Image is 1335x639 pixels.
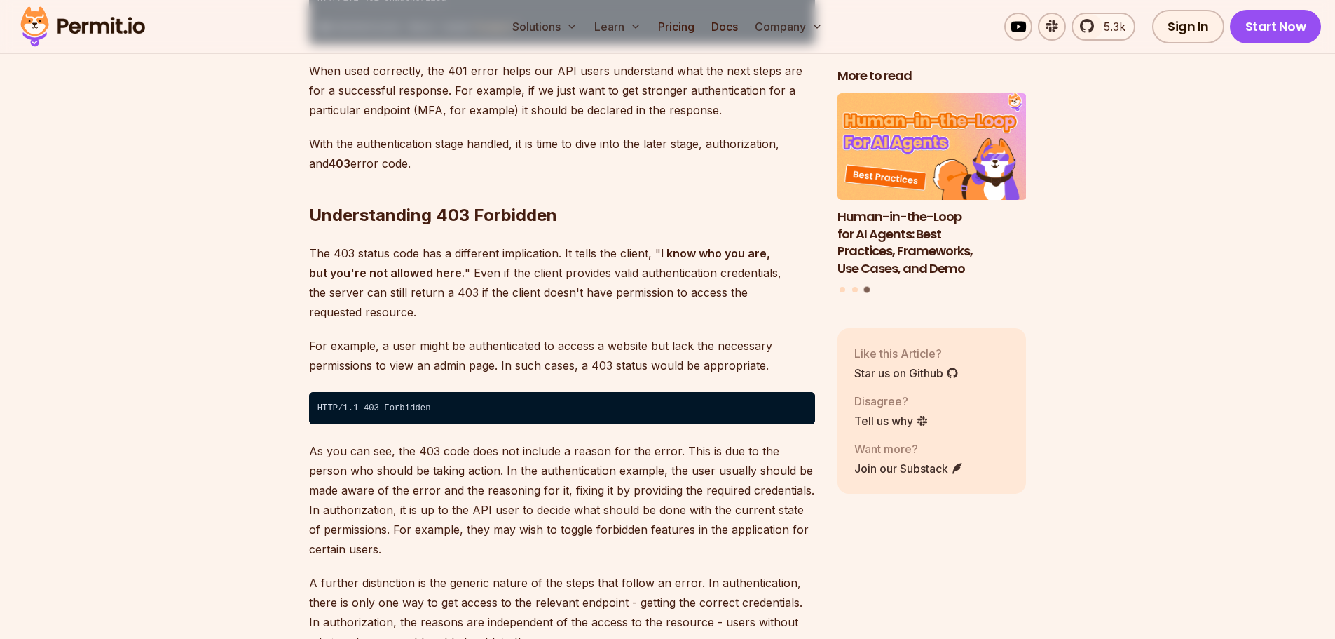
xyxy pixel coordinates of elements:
[840,286,845,292] button: Go to slide 1
[837,93,1027,278] a: Human-in-the-Loop for AI Agents: Best Practices, Frameworks, Use Cases, and DemoHuman-in-the-Loop...
[854,440,964,457] p: Want more?
[309,243,815,322] p: The 403 status code has a different implication. It tells the client, " " Even if the client prov...
[854,392,929,409] p: Disagree?
[1152,10,1224,43] a: Sign In
[837,67,1027,85] h2: More to read
[837,208,1027,277] h3: Human-in-the-Loop for AI Agents: Best Practices, Frameworks, Use Cases, and Demo
[14,3,151,51] img: Permit logo
[507,13,583,41] button: Solutions
[1095,18,1125,35] span: 5.3k
[309,336,815,375] p: For example, a user might be authenticated to access a website but lack the necessary permissions...
[309,148,815,227] h2: Understanding 403 Forbidden
[837,93,1027,278] li: 3 of 3
[652,13,700,41] a: Pricing
[309,392,815,424] code: HTTP/1.1 403 Forbidden
[852,286,858,292] button: Go to slide 2
[309,441,815,559] p: As you can see, the 403 code does not include a reason for the error. This is due to the person w...
[837,93,1027,200] img: Human-in-the-Loop for AI Agents: Best Practices, Frameworks, Use Cases, and Demo
[1072,13,1135,41] a: 5.3k
[706,13,744,41] a: Docs
[837,93,1027,295] div: Posts
[329,156,350,170] strong: 403
[854,344,959,361] p: Like this Article?
[854,364,959,381] a: Star us on Github
[854,412,929,429] a: Tell us why
[749,13,828,41] button: Company
[309,61,815,120] p: When used correctly, the 401 error helps our API users understand what the next steps are for a s...
[854,459,964,476] a: Join our Substack
[1230,10,1322,43] a: Start Now
[864,286,870,292] button: Go to slide 3
[589,13,647,41] button: Learn
[309,134,815,173] p: With the authentication stage handled, it is time to dive into the later stage, authorization, an...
